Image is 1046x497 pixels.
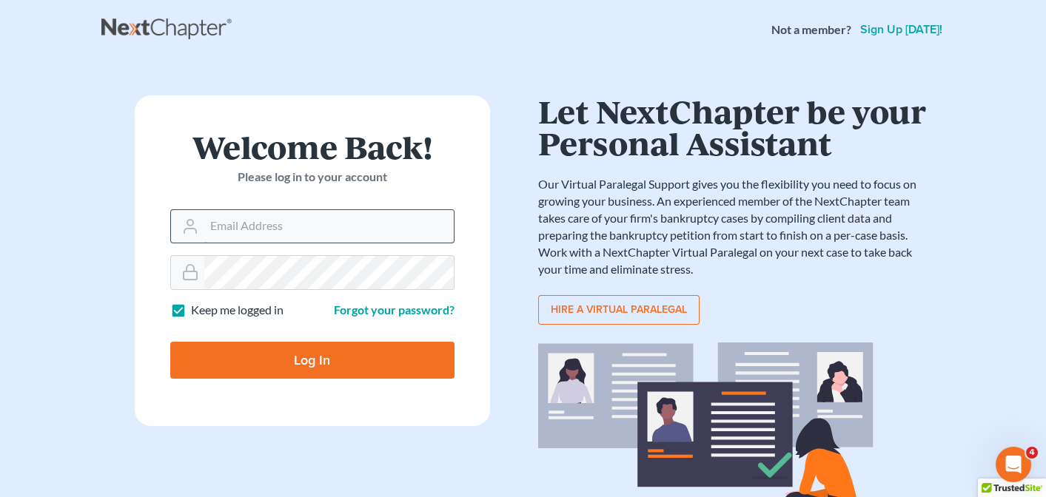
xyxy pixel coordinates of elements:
iframe: Intercom live chat [996,447,1031,482]
span: 4 [1026,447,1038,459]
a: Sign up [DATE]! [857,24,945,35]
a: Hire a virtual paralegal [538,295,700,325]
strong: Not a member? [771,21,851,38]
p: Our Virtual Paralegal Support gives you the flexibility you need to focus on growing your busines... [538,176,931,277]
input: Email Address [204,210,454,243]
input: Log In [170,342,455,379]
h1: Welcome Back! [170,131,455,163]
h1: Let NextChapter be your Personal Assistant [538,95,931,158]
a: Forgot your password? [334,302,455,317]
label: Keep me logged in [191,302,284,319]
p: Please log in to your account [170,169,455,186]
